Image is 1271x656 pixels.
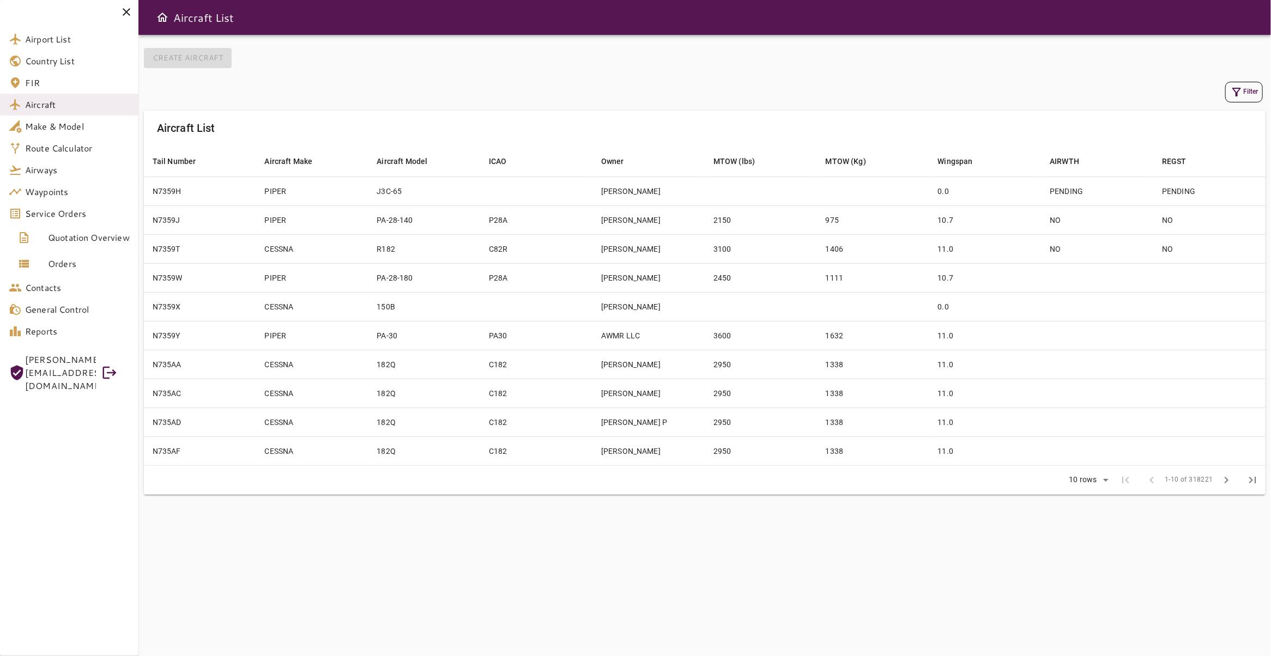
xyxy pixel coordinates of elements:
[368,379,480,408] td: 182Q
[1153,234,1266,263] td: NO
[48,231,130,244] span: Quotation Overview
[153,155,196,168] div: Tail Number
[929,379,1042,408] td: 11.0
[929,234,1042,263] td: 11.0
[1050,155,1093,168] span: AIRWTH
[25,98,130,111] span: Aircraft
[713,155,770,168] span: MTOW (lbs)
[938,155,973,168] div: Wingspan
[256,321,368,350] td: PIPER
[144,292,256,321] td: N7359X
[705,321,817,350] td: 3600
[368,350,480,379] td: 182Q
[368,321,480,350] td: PA-30
[929,436,1042,465] td: 11.0
[256,205,368,234] td: PIPER
[1139,467,1165,493] span: Previous Page
[705,379,817,408] td: 2950
[265,155,327,168] span: Aircraft Make
[817,205,929,234] td: 975
[592,436,705,465] td: [PERSON_NAME]
[1213,467,1239,493] span: Next Page
[144,408,256,436] td: N735AD
[592,350,705,379] td: [PERSON_NAME]
[601,155,638,168] span: Owner
[489,155,507,168] div: ICAO
[25,353,96,392] span: [PERSON_NAME][EMAIL_ADDRESS][DOMAIN_NAME]
[705,436,817,465] td: 2950
[929,350,1042,379] td: 11.0
[25,281,130,294] span: Contacts
[938,155,987,168] span: Wingspan
[817,379,929,408] td: 1338
[929,205,1042,234] td: 10.7
[705,350,817,379] td: 2950
[705,408,817,436] td: 2950
[1162,155,1201,168] span: REGST
[817,408,929,436] td: 1338
[817,350,929,379] td: 1338
[25,207,130,220] span: Service Orders
[592,292,705,321] td: [PERSON_NAME]
[1041,177,1153,205] td: PENDING
[144,379,256,408] td: N735AC
[1041,234,1153,263] td: NO
[480,234,592,263] td: C82R
[1225,82,1263,102] button: Filter
[817,263,929,292] td: 1111
[144,263,256,292] td: N7359W
[1066,475,1099,484] div: 10 rows
[1153,177,1266,205] td: PENDING
[592,177,705,205] td: [PERSON_NAME]
[25,185,130,198] span: Waypoints
[1112,467,1139,493] span: First Page
[1220,473,1233,487] span: chevron_right
[592,263,705,292] td: [PERSON_NAME]
[377,155,427,168] div: Aircraft Model
[25,54,130,68] span: Country List
[144,350,256,379] td: N735AA
[152,7,173,28] button: Open drawer
[25,76,130,89] span: FIR
[256,263,368,292] td: PIPER
[368,177,480,205] td: J3C-65
[25,120,130,133] span: Make & Model
[25,142,130,155] span: Route Calculator
[368,292,480,321] td: 150B
[144,205,256,234] td: N7359J
[817,436,929,465] td: 1338
[929,292,1042,321] td: 0.0
[1041,205,1153,234] td: NO
[713,155,755,168] div: MTOW (lbs)
[705,234,817,263] td: 3100
[25,33,130,46] span: Airport List
[157,119,215,137] h6: Aircraft List
[368,436,480,465] td: 182Q
[173,9,234,26] h6: Aircraft List
[929,177,1042,205] td: 0.0
[256,234,368,263] td: CESSNA
[256,379,368,408] td: CESSNA
[489,155,521,168] span: ICAO
[25,163,130,177] span: Airways
[480,408,592,436] td: C182
[25,325,130,338] span: Reports
[1153,205,1266,234] td: NO
[1165,475,1213,485] span: 1-10 of 318221
[592,205,705,234] td: [PERSON_NAME]
[144,321,256,350] td: N7359Y
[256,177,368,205] td: PIPER
[368,408,480,436] td: 182Q
[368,234,480,263] td: R182
[929,321,1042,350] td: 11.0
[1246,473,1259,487] span: last_page
[480,436,592,465] td: C182
[1162,155,1187,168] div: REGST
[929,263,1042,292] td: 10.7
[265,155,313,168] div: Aircraft Make
[817,321,929,350] td: 1632
[929,408,1042,436] td: 11.0
[1062,472,1112,488] div: 10 rows
[592,234,705,263] td: [PERSON_NAME]
[592,379,705,408] td: [PERSON_NAME]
